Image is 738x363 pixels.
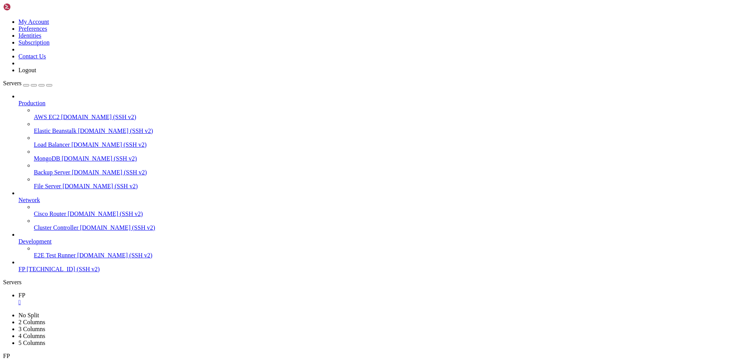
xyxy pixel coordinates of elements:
[18,259,735,273] li: FP [TECHNICAL_ID] (SSH v2)
[34,141,70,148] span: Load Balancer
[3,353,10,359] span: FP
[34,107,735,121] li: AWS EC2 [DOMAIN_NAME] (SSH v2)
[18,190,735,231] li: Network
[34,121,735,134] li: Elastic Beanstalk [DOMAIN_NAME] (SSH v2)
[34,148,735,162] li: MongoDB [DOMAIN_NAME] (SSH v2)
[18,266,735,273] a: FP [TECHNICAL_ID] (SSH v2)
[18,231,735,259] li: Development
[34,211,735,217] a: Cisco Router [DOMAIN_NAME] (SSH v2)
[3,279,735,286] div: Servers
[71,141,147,148] span: [DOMAIN_NAME] (SSH v2)
[34,245,735,259] li: E2E Test Runner [DOMAIN_NAME] (SSH v2)
[18,312,39,318] a: No Split
[18,100,735,107] a: Production
[18,292,735,306] a: FP
[18,326,45,332] a: 3 Columns
[18,100,45,106] span: Production
[18,25,47,32] a: Preferences
[34,183,735,190] a: File Server [DOMAIN_NAME] (SSH v2)
[3,3,638,10] x-row: Connecting [TECHNICAL_ID]...
[61,155,137,162] span: [DOMAIN_NAME] (SSH v2)
[34,224,735,231] a: Cluster Controller [DOMAIN_NAME] (SSH v2)
[18,93,735,190] li: Production
[78,128,153,134] span: [DOMAIN_NAME] (SSH v2)
[18,340,45,346] a: 5 Columns
[63,183,138,189] span: [DOMAIN_NAME] (SSH v2)
[18,266,25,272] span: FP
[34,169,735,176] a: Backup Server [DOMAIN_NAME] (SSH v2)
[34,211,66,217] span: Cisco Router
[18,53,46,60] a: Contact Us
[34,114,735,121] a: AWS EC2 [DOMAIN_NAME] (SSH v2)
[34,128,735,134] a: Elastic Beanstalk [DOMAIN_NAME] (SSH v2)
[80,224,155,231] span: [DOMAIN_NAME] (SSH v2)
[3,80,22,86] span: Servers
[3,80,52,86] a: Servers
[34,176,735,190] li: File Server [DOMAIN_NAME] (SSH v2)
[18,197,735,204] a: Network
[34,252,76,259] span: E2E Test Runner
[34,155,60,162] span: MongoDB
[72,169,147,176] span: [DOMAIN_NAME] (SSH v2)
[34,252,735,259] a: E2E Test Runner [DOMAIN_NAME] (SSH v2)
[34,155,735,162] a: MongoDB [DOMAIN_NAME] (SSH v2)
[34,114,60,120] span: AWS EC2
[34,134,735,148] li: Load Balancer [DOMAIN_NAME] (SSH v2)
[18,292,25,298] span: FP
[34,169,70,176] span: Backup Server
[77,252,153,259] span: [DOMAIN_NAME] (SSH v2)
[68,211,143,217] span: [DOMAIN_NAME] (SSH v2)
[18,67,36,73] a: Logout
[61,114,136,120] span: [DOMAIN_NAME] (SSH v2)
[34,217,735,231] li: Cluster Controller [DOMAIN_NAME] (SSH v2)
[18,299,735,306] a: 
[18,319,45,325] a: 2 Columns
[18,197,40,203] span: Network
[34,162,735,176] li: Backup Server [DOMAIN_NAME] (SSH v2)
[18,333,45,339] a: 4 Columns
[18,238,52,245] span: Development
[18,39,50,46] a: Subscription
[34,204,735,217] li: Cisco Router [DOMAIN_NAME] (SSH v2)
[3,3,47,11] img: Shellngn
[34,141,735,148] a: Load Balancer [DOMAIN_NAME] (SSH v2)
[34,183,61,189] span: File Server
[34,224,78,231] span: Cluster Controller
[18,32,42,39] a: Identities
[27,266,100,272] span: [TECHNICAL_ID] (SSH v2)
[18,18,49,25] a: My Account
[18,238,735,245] a: Development
[3,10,6,16] div: (0, 1)
[34,128,76,134] span: Elastic Beanstalk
